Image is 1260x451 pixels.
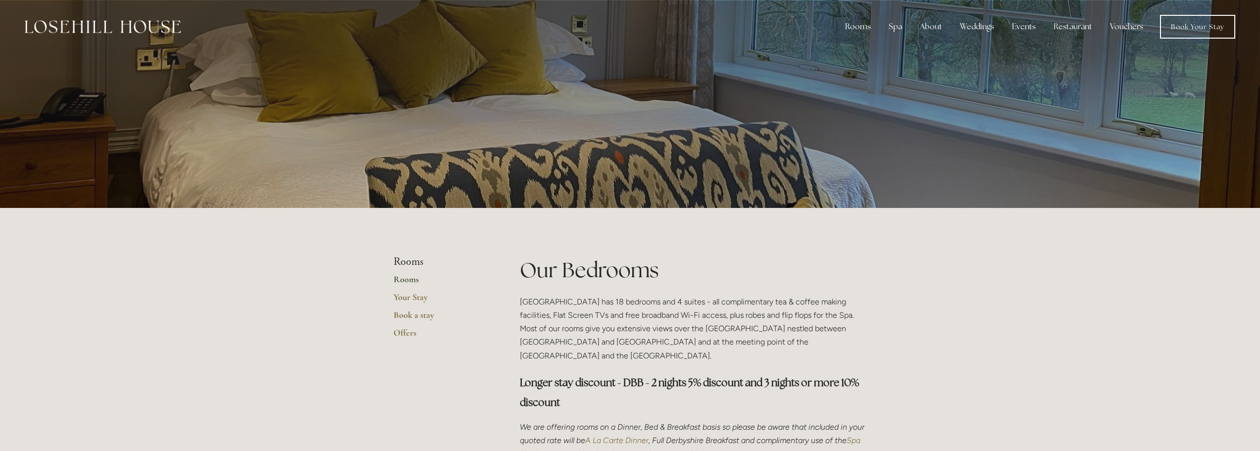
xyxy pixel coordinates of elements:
[520,255,867,285] h1: Our Bedrooms
[394,327,488,345] a: Offers
[952,17,1002,37] div: Weddings
[881,17,910,37] div: Spa
[649,436,847,445] em: , Full Derbyshire Breakfast and complimentary use of the
[394,292,488,309] a: Your Stay
[1102,17,1151,37] a: Vouchers
[585,436,649,445] a: A La Carte Dinner
[394,255,488,268] li: Rooms
[394,309,488,327] a: Book a stay
[394,274,488,292] a: Rooms
[520,376,861,409] strong: Longer stay discount - DBB - 2 nights 5% discount and 3 nights or more 10% discount
[25,20,181,33] img: Losehill House
[837,17,879,37] div: Rooms
[1046,17,1100,37] div: Restaurant
[1004,17,1044,37] div: Events
[520,295,867,362] p: [GEOGRAPHIC_DATA] has 18 bedrooms and 4 suites - all complimentary tea & coffee making facilities...
[912,17,950,37] div: About
[520,422,866,445] em: We are offering rooms on a Dinner, Bed & Breakfast basis so please be aware that included in your...
[1160,15,1235,39] a: Book Your Stay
